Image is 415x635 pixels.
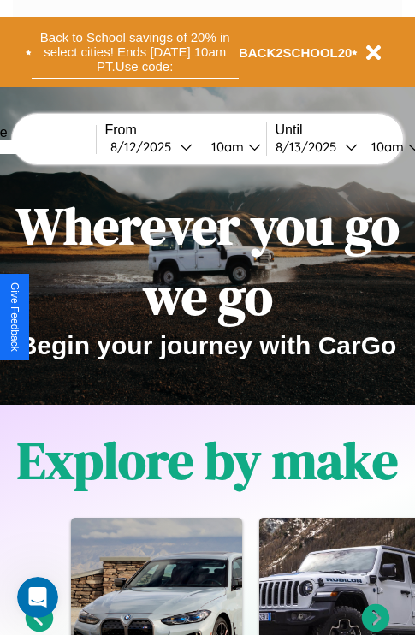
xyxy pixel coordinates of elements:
[32,26,239,79] button: Back to School savings of 20% in select cities! Ends [DATE] 10am PT.Use code:
[276,139,345,155] div: 8 / 13 / 2025
[203,139,248,155] div: 10am
[363,139,408,155] div: 10am
[105,122,266,138] label: From
[198,138,266,156] button: 10am
[239,45,353,60] b: BACK2SCHOOL20
[105,138,198,156] button: 8/12/2025
[110,139,180,155] div: 8 / 12 / 2025
[17,425,398,496] h1: Explore by make
[9,282,21,352] div: Give Feedback
[17,577,58,618] iframe: Intercom live chat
